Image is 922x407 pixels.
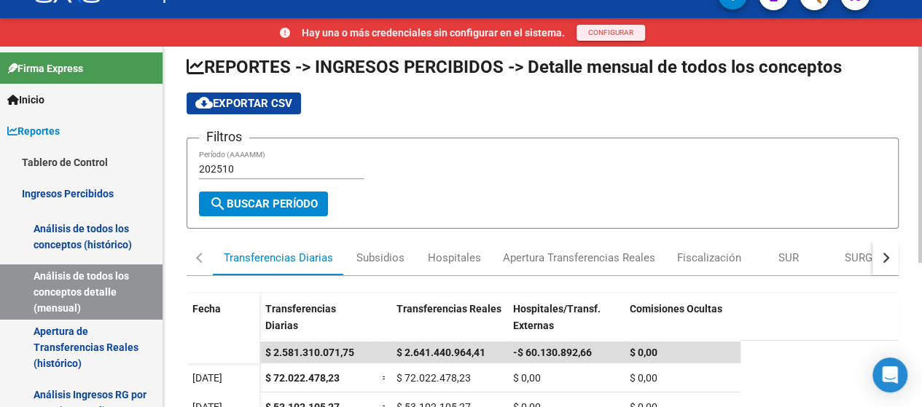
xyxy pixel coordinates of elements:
span: Inicio [7,92,44,108]
mat-icon: cloud_download [195,94,213,111]
datatable-header-cell: Transferencias Diarias [259,294,376,355]
span: $ 2.581.310.071,75 [265,347,354,358]
span: REPORTES -> INGRESOS PERCIBIDOS -> Detalle mensual de todos los conceptos [187,57,842,77]
span: $ 72.022.478,23 [265,372,340,384]
span: Buscar Período [209,198,318,211]
span: Transferencias Reales [396,304,501,315]
span: Transferencias Diarias [265,304,336,332]
span: $ 72.022.478,23 [396,372,471,384]
mat-icon: search [209,195,227,213]
span: Reportes [7,123,60,139]
div: Subsidios [356,250,405,266]
p: Hay una o más credenciales sin configurar en el sistema. [302,25,565,41]
span: -$ 60.130.892,66 [513,347,592,358]
h3: Filtros [199,127,249,147]
span: Firma Express [7,60,83,76]
button: CONFIGURAR [577,25,645,41]
div: Fiscalización [677,250,741,266]
span: Exportar CSV [195,97,292,110]
span: $ 2.641.440.964,41 [396,347,485,358]
span: Hospitales/Transf. Externas [513,304,601,332]
datatable-header-cell: Transferencias Reales [391,294,507,355]
datatable-header-cell: Comisiones Ocultas [624,294,741,355]
datatable-header-cell: Fecha [187,294,259,355]
button: Buscar Período [199,192,328,217]
span: $ 0,00 [630,347,657,358]
datatable-header-cell: Hospitales/Transf. Externas [507,294,624,355]
div: Transferencias Diarias [224,250,333,266]
div: Hospitales [428,250,481,266]
span: $ 0,00 [630,372,657,384]
span: Comisiones Ocultas [630,304,722,315]
div: SURGE [845,250,879,266]
span: CONFIGURAR [588,28,633,36]
span: [DATE] [192,372,222,384]
div: Apertura Transferencias Reales [503,250,655,266]
span: $ 0,00 [513,372,541,384]
div: Open Intercom Messenger [872,357,907,392]
button: Exportar CSV [187,92,301,114]
div: SUR [778,250,799,266]
span: Fecha [192,304,221,315]
span: = [382,372,388,384]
